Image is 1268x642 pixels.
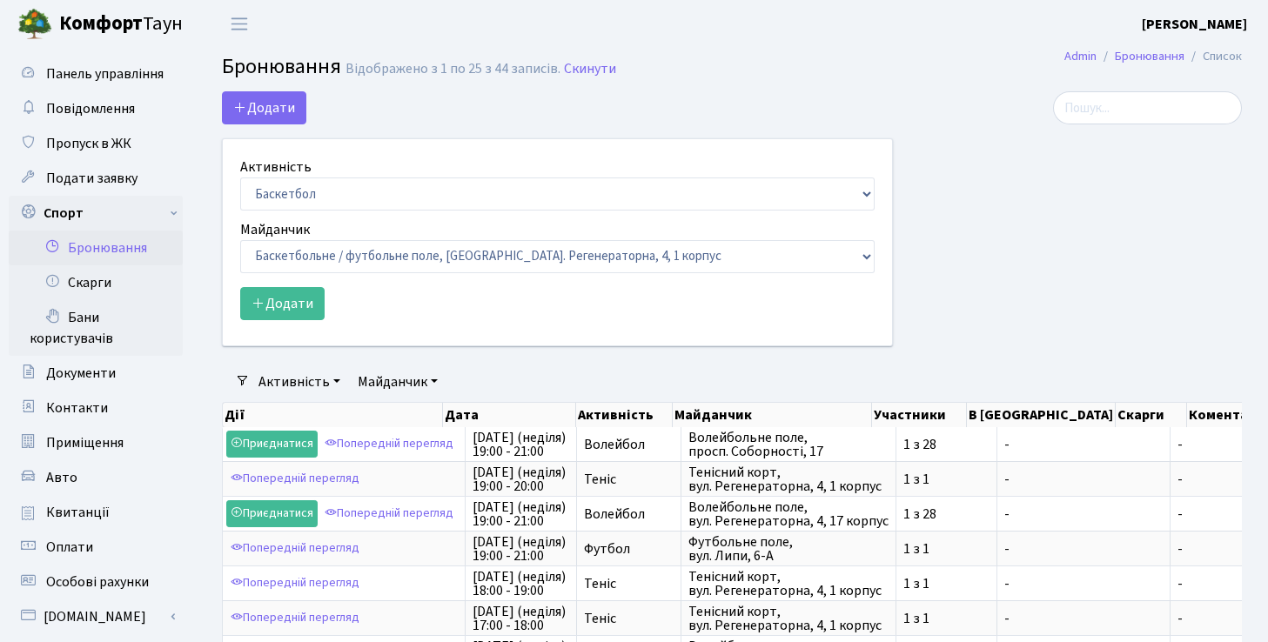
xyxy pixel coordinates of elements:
[9,161,183,196] a: Подати заявку
[903,472,990,486] span: 1 з 1
[222,91,306,124] button: Додати
[1038,38,1268,75] nav: breadcrumb
[240,287,325,320] button: Додати
[688,500,889,528] span: Волейбольне поле, вул. Регенераторна, 4, 17 корпус
[252,367,347,397] a: Активність
[1004,507,1163,521] span: -
[1142,15,1247,34] b: [PERSON_NAME]
[226,431,318,458] a: Приєднатися
[584,472,674,486] span: Теніс
[584,612,674,625] span: Теніс
[1142,14,1247,35] a: [PERSON_NAME]
[688,431,889,458] span: Волейбольне поле, просп. Соборності, 17
[1177,438,1238,451] span: -
[59,10,143,37] b: Комфорт
[584,542,674,556] span: Футбол
[903,577,990,591] span: 1 з 1
[240,157,312,177] label: Активність
[1004,472,1163,486] span: -
[872,403,967,427] th: Участники
[226,500,318,527] a: Приєднатися
[226,465,364,492] a: Попередній перегляд
[226,535,364,562] a: Попередній перегляд
[443,403,576,427] th: Дата
[564,61,616,77] a: Скинути
[9,565,183,599] a: Особові рахунки
[346,61,560,77] div: Відображено з 1 по 25 з 44 записів.
[1004,438,1163,451] span: -
[9,300,183,356] a: Бани користувачів
[46,468,77,487] span: Авто
[473,465,569,493] span: [DATE] (неділя) 19:00 - 20:00
[46,99,135,118] span: Повідомлення
[1177,472,1238,486] span: -
[1004,577,1163,591] span: -
[903,507,990,521] span: 1 з 28
[903,612,990,625] span: 1 з 1
[1177,612,1238,625] span: -
[688,605,889,632] span: Тенісний корт, вул. Регенераторна, 4, 1 корпус
[967,403,1116,427] th: В [GEOGRAPHIC_DATA]
[473,570,569,598] span: [DATE] (неділя) 18:00 - 19:00
[1184,47,1242,66] li: Список
[222,51,341,82] span: Бронювання
[9,495,183,530] a: Квитанції
[9,425,183,460] a: Приміщення
[673,403,871,427] th: Майданчик
[9,231,183,265] a: Бронювання
[584,577,674,591] span: Теніс
[688,465,889,493] span: Тенісний корт, вул. Регенераторна, 4, 1 корпус
[1177,542,1238,556] span: -
[576,403,674,427] th: Активність
[46,503,110,522] span: Квитанції
[473,500,569,528] span: [DATE] (неділя) 19:00 - 21:00
[1064,47,1097,65] a: Admin
[351,367,445,397] a: Майданчик
[226,570,364,597] a: Попередній перегляд
[584,507,674,521] span: Волейбол
[9,599,183,634] a: [DOMAIN_NAME]
[473,535,569,563] span: [DATE] (неділя) 19:00 - 21:00
[1177,507,1238,521] span: -
[9,265,183,300] a: Скарги
[46,433,124,452] span: Приміщення
[46,572,149,592] span: Особові рахунки
[1053,91,1242,124] input: Пошук...
[9,530,183,565] a: Оплати
[9,196,183,231] a: Спорт
[46,134,131,153] span: Пропуск в ЖК
[46,538,93,557] span: Оплати
[59,10,183,39] span: Таун
[903,438,990,451] span: 1 з 28
[688,570,889,598] span: Тенісний корт, вул. Регенераторна, 4, 1 корпус
[9,126,183,161] a: Пропуск в ЖК
[9,460,183,495] a: Авто
[1115,47,1184,65] a: Бронювання
[46,398,108,418] span: Контакти
[1177,577,1238,591] span: -
[688,535,889,563] span: Футбольне поле, вул. Липи, 6-А
[46,169,138,188] span: Подати заявку
[320,431,458,458] a: Попередній перегляд
[473,605,569,632] span: [DATE] (неділя) 17:00 - 18:00
[1004,612,1163,625] span: -
[218,10,261,38] button: Переключити навігацію
[1004,542,1163,556] span: -
[9,57,183,91] a: Панель управління
[584,438,674,451] span: Волейбол
[46,64,164,84] span: Панель управління
[473,431,569,458] span: [DATE] (неділя) 19:00 - 21:00
[1116,403,1187,427] th: Скарги
[903,542,990,556] span: 1 з 1
[320,500,458,527] a: Попередній перегляд
[9,356,183,391] a: Документи
[17,7,52,42] img: logo.png
[46,364,116,383] span: Документи
[9,91,183,126] a: Повідомлення
[240,219,310,240] label: Майданчик
[9,391,183,425] a: Контакти
[223,403,443,427] th: Дії
[226,605,364,632] a: Попередній перегляд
